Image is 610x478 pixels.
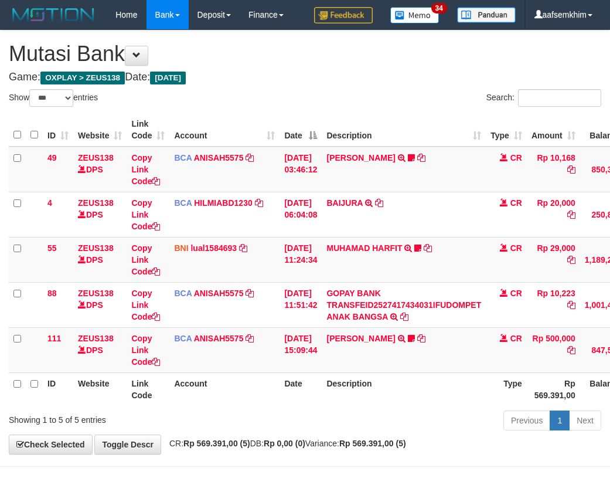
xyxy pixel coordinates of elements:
[73,237,127,282] td: DPS
[246,289,254,298] a: Copy ANISAH5575 to clipboard
[73,372,127,406] th: Website
[174,153,192,162] span: BCA
[390,7,439,23] img: Button%20Memo.svg
[527,113,580,147] th: Amount: activate to sort column ascending
[326,153,395,162] a: [PERSON_NAME]
[280,282,322,327] td: [DATE] 11:51:42
[510,153,522,162] span: CR
[264,439,305,448] strong: Rp 0,00 (0)
[280,327,322,372] td: [DATE] 15:09:44
[73,327,127,372] td: DPS
[47,289,57,298] span: 88
[169,113,280,147] th: Account: activate to sort column ascending
[527,192,580,237] td: Rp 20,000
[246,334,254,343] a: Copy ANISAH5575 to clipboard
[417,334,425,343] a: Copy KAREN ADELIN MARTH to clipboard
[73,113,127,147] th: Website: activate to sort column ascending
[510,198,522,208] span: CR
[9,89,98,107] label: Show entries
[486,89,601,107] label: Search:
[503,411,550,430] a: Previous
[417,153,425,162] a: Copy INA PAUJANAH to clipboard
[78,198,114,208] a: ZEUS138
[567,255,575,265] a: Copy Rp 29,000 to clipboard
[47,153,57,162] span: 49
[550,411,570,430] a: 1
[194,198,253,208] a: HILMIABD1230
[486,372,527,406] th: Type
[322,113,486,147] th: Description: activate to sort column ascending
[486,113,527,147] th: Type: activate to sort column ascending
[43,113,73,147] th: ID: activate to sort column ascending
[174,334,192,343] span: BCA
[569,411,601,430] a: Next
[73,192,127,237] td: DPS
[457,7,516,23] img: panduan.png
[567,300,575,310] a: Copy Rp 10,223 to clipboard
[424,243,432,253] a: Copy MUHAMAD HARFIT to clipboard
[326,334,395,343] a: [PERSON_NAME]
[567,210,575,219] a: Copy Rp 20,000 to clipboard
[131,334,160,367] a: Copy Link Code
[527,372,580,406] th: Rp 569.391,00
[150,72,186,84] span: [DATE]
[174,289,192,298] span: BCA
[73,282,127,327] td: DPS
[194,153,244,162] a: ANISAH5575
[47,243,57,253] span: 55
[326,289,481,321] a: GOPAY BANK TRANSFEID2527417434031IFUDOMPET ANAK BANGSA
[43,372,73,406] th: ID
[127,113,169,147] th: Link Code: activate to sort column ascending
[94,435,161,455] a: Toggle Descr
[9,435,93,455] a: Check Selected
[174,243,188,253] span: BNI
[169,372,280,406] th: Account
[431,3,447,13] span: 34
[527,237,580,282] td: Rp 29,000
[131,289,160,321] a: Copy Link Code
[29,89,73,107] select: Showentries
[78,334,114,343] a: ZEUS138
[9,409,246,426] div: Showing 1 to 5 of 5 entries
[322,372,486,406] th: Description
[510,334,522,343] span: CR
[78,243,114,253] a: ZEUS138
[40,72,125,84] span: OXPLAY > ZEUS138
[567,165,575,174] a: Copy Rp 10,168 to clipboard
[183,439,250,448] strong: Rp 569.391,00 (5)
[280,237,322,282] td: [DATE] 11:24:34
[73,147,127,192] td: DPS
[280,192,322,237] td: [DATE] 06:04:08
[9,72,601,83] h4: Game: Date:
[326,243,402,253] a: MUHAMAD HARFIT
[280,372,322,406] th: Date
[78,153,114,162] a: ZEUS138
[510,243,522,253] span: CR
[174,198,192,208] span: BCA
[518,89,601,107] input: Search:
[194,334,244,343] a: ANISAH5575
[510,289,522,298] span: CR
[375,198,383,208] a: Copy BAIJURA to clipboard
[527,147,580,192] td: Rp 10,168
[9,6,98,23] img: MOTION_logo.png
[326,198,363,208] a: BAIJURA
[131,198,160,231] a: Copy Link Code
[527,327,580,372] td: Rp 500,000
[78,289,114,298] a: ZEUS138
[567,345,575,355] a: Copy Rp 500,000 to clipboard
[9,42,601,66] h1: Mutasi Bank
[400,312,408,321] a: Copy GOPAY BANK TRANSFEID2527417434031IFUDOMPET ANAK BANGSA to clipboard
[339,439,406,448] strong: Rp 569.391,00 (5)
[163,439,406,448] span: CR: DB: Variance:
[194,289,244,298] a: ANISAH5575
[527,282,580,327] td: Rp 10,223
[190,243,237,253] a: lual1584693
[127,372,169,406] th: Link Code
[255,198,263,208] a: Copy HILMIABD1230 to clipboard
[131,153,160,186] a: Copy Link Code
[131,243,160,276] a: Copy Link Code
[314,7,373,23] img: Feedback.jpg
[280,147,322,192] td: [DATE] 03:46:12
[239,243,247,253] a: Copy lual1584693 to clipboard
